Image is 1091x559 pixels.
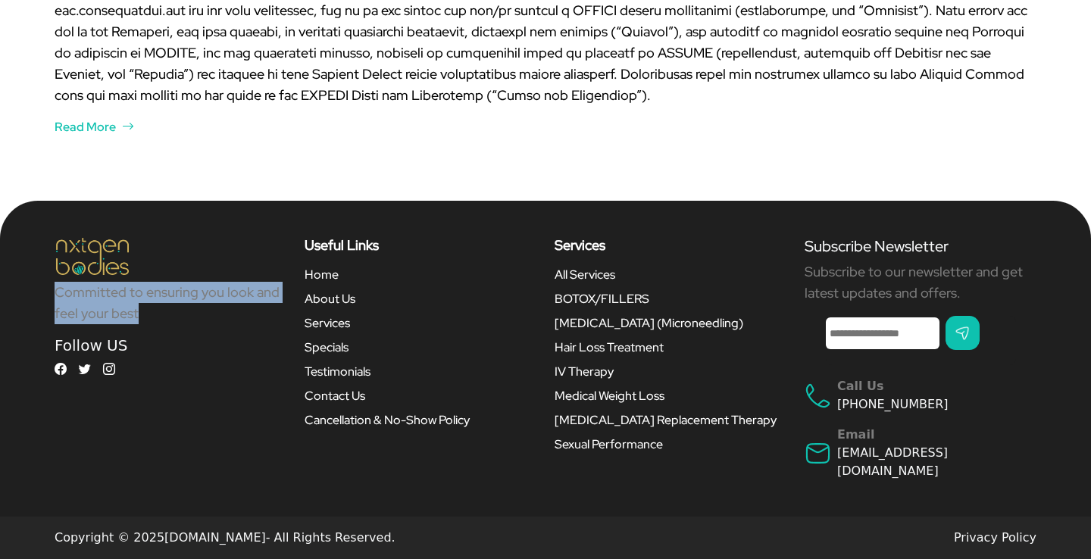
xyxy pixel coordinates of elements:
[555,237,786,254] h5: Services
[555,436,786,454] a: Sexual Performance
[555,314,786,333] a: [MEDICAL_DATA] (Microneedling)
[555,266,786,284] a: All Services
[305,314,536,333] a: Services
[837,445,948,478] a: [EMAIL_ADDRESS][DOMAIN_NAME]
[805,261,1036,304] p: Subscribe to our newsletter and get latest updates and offers.
[946,316,980,350] input: Submit
[555,339,786,357] a: Hair Loss Treatment
[805,237,1036,255] h5: Subscribe Newsletter
[305,411,536,429] a: Cancellation & No-Show Policy
[164,530,266,545] a: [DOMAIN_NAME]
[305,266,536,284] a: Home
[55,336,286,354] h5: Follow US
[555,290,786,308] a: BOTOX/FILLERS
[55,282,286,324] p: Committed to ensuring you look and feel your best
[555,411,786,429] a: [MEDICAL_DATA] Replacement Therapy
[305,387,536,405] a: Contact Us
[55,237,130,276] img: logo
[305,290,536,308] a: About Us
[805,383,831,409] img: mail-icon
[826,317,939,349] input: Enter your Email *
[55,529,395,547] p: Copyright © 2025 - All Rights Reserved.
[805,440,831,467] img: mail-icon
[837,377,949,395] div: Call Us
[305,237,536,254] h5: Useful Links
[55,118,1036,136] a: Read More
[305,363,536,381] a: Testimonials
[305,339,536,357] a: Specials
[555,363,786,381] a: IV Therapy
[954,530,1036,545] a: Privacy Policy
[555,387,786,405] a: Medical Weight Loss
[837,426,1036,444] div: Email
[837,397,949,411] a: [PHONE_NUMBER]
